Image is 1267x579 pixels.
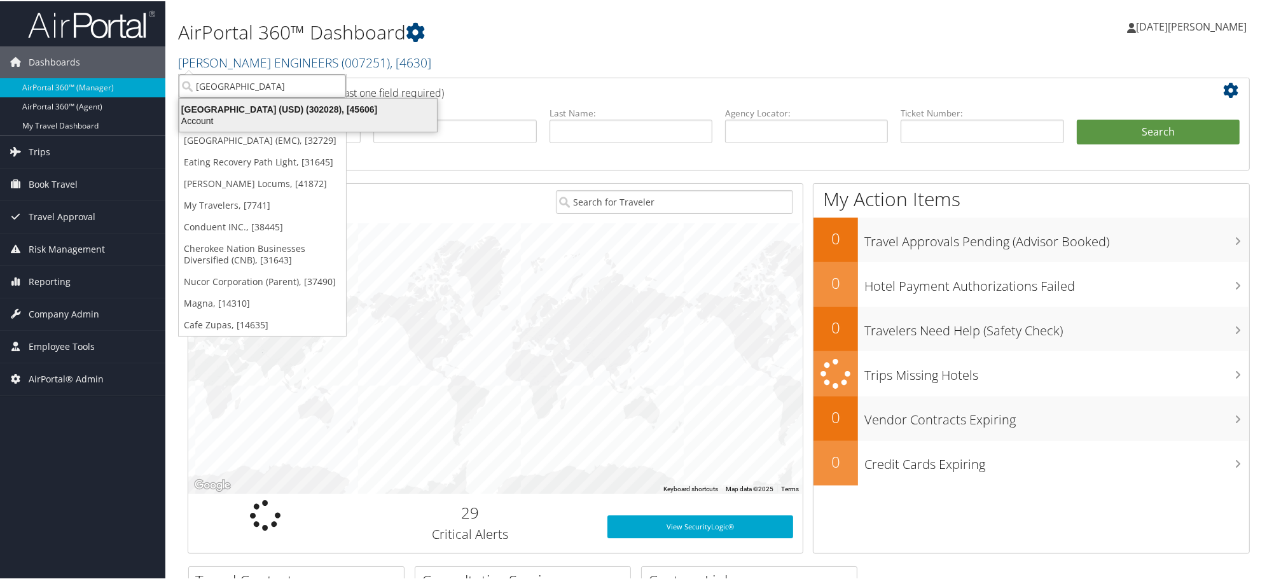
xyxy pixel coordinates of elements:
[172,102,445,114] div: [GEOGRAPHIC_DATA] (USD) (302028), [45606]
[607,514,793,537] a: View SecurityLogic®
[29,362,104,394] span: AirPortal® Admin
[814,261,1249,305] a: 0Hotel Payment Authorizations Failed
[814,395,1249,440] a: 0Vendor Contracts Expiring
[29,200,95,232] span: Travel Approval
[864,314,1249,338] h3: Travelers Need Help (Safety Check)
[864,270,1249,294] h3: Hotel Payment Authorizations Failed
[864,448,1249,472] h3: Credit Cards Expiring
[179,73,346,97] input: Search Accounts
[814,216,1249,261] a: 0Travel Approvals Pending (Advisor Booked)
[373,106,536,118] label: First Name:
[179,291,346,313] a: Magna, [14310]
[179,129,346,150] a: [GEOGRAPHIC_DATA] (EMC), [32729]
[29,135,50,167] span: Trips
[172,114,445,125] div: Account
[814,405,858,427] h2: 0
[814,350,1249,395] a: Trips Missing Hotels
[814,271,858,293] h2: 0
[351,501,588,522] h2: 29
[178,18,899,45] h1: AirPortal 360™ Dashboard
[726,484,773,491] span: Map data ©2025
[814,450,858,471] h2: 0
[390,53,431,70] span: , [ 4630 ]
[29,45,80,77] span: Dashboards
[29,330,95,361] span: Employee Tools
[178,53,431,70] a: [PERSON_NAME] ENGINEERS
[663,484,718,492] button: Keyboard shortcuts
[781,484,799,491] a: Terms (opens in new tab)
[179,237,346,270] a: Cherokee Nation Businesses Diversified (CNB), [31643]
[179,313,346,335] a: Cafe Zupas, [14635]
[814,316,858,337] h2: 0
[725,106,888,118] label: Agency Locator:
[901,106,1063,118] label: Ticket Number:
[556,189,793,213] input: Search for Traveler
[351,524,588,542] h3: Critical Alerts
[814,440,1249,484] a: 0Credit Cards Expiring
[179,150,346,172] a: Eating Recovery Path Light, [31645]
[29,167,78,199] span: Book Travel
[864,225,1249,249] h3: Travel Approvals Pending (Advisor Booked)
[191,476,233,492] img: Google
[864,403,1249,428] h3: Vendor Contracts Expiring
[814,227,858,248] h2: 0
[1127,6,1259,45] a: [DATE][PERSON_NAME]
[1077,118,1240,144] button: Search
[1136,18,1247,32] span: [DATE][PERSON_NAME]
[28,8,155,38] img: airportal-logo.png
[179,215,346,237] a: Conduent INC., [38445]
[814,185,1249,211] h1: My Action Items
[198,79,1151,101] h2: Airtinerary Lookup
[29,232,105,264] span: Risk Management
[29,297,99,329] span: Company Admin
[29,265,71,296] span: Reporting
[322,85,444,99] span: (at least one field required)
[191,476,233,492] a: Open this area in Google Maps (opens a new window)
[179,270,346,291] a: Nucor Corporation (Parent), [37490]
[814,305,1249,350] a: 0Travelers Need Help (Safety Check)
[179,172,346,193] a: [PERSON_NAME] Locums, [41872]
[179,193,346,215] a: My Travelers, [7741]
[550,106,712,118] label: Last Name:
[342,53,390,70] span: ( 007251 )
[864,359,1249,383] h3: Trips Missing Hotels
